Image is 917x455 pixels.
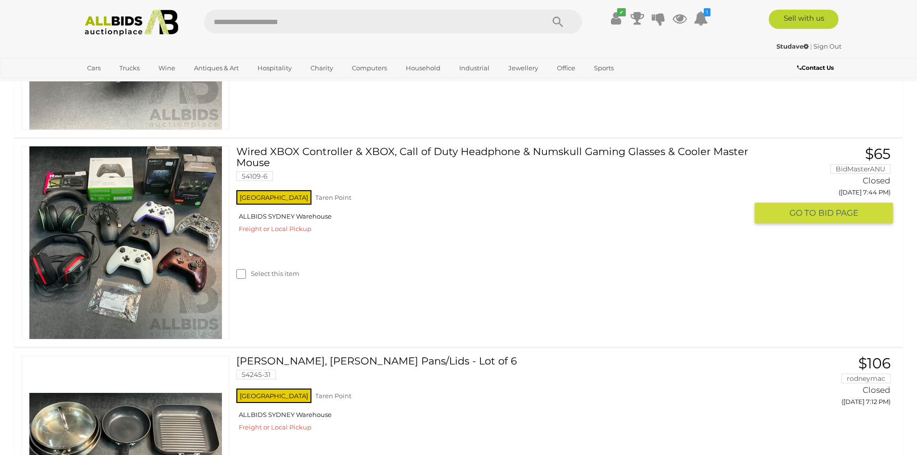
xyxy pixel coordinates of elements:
a: Office [551,60,581,76]
a: 1 [694,10,708,27]
a: Hospitality [251,60,298,76]
a: Sports [588,60,620,76]
div: Freight or Local Pickup [236,223,747,234]
a: Charity [304,60,339,76]
a: Trucks [113,60,146,76]
a: Studave [776,42,810,50]
i: ✔ [617,8,626,16]
a: $65 BidMasterANU Closed ([DATE] 7:44 PM) GO TOBID PAGE [762,146,893,224]
button: GO TOBID PAGE [755,203,893,223]
button: Search [534,10,582,34]
a: Antiques & Art [188,60,245,76]
a: Computers [346,60,393,76]
a: Household [400,60,447,76]
a: Industrial [453,60,496,76]
a: [PERSON_NAME], [PERSON_NAME] Pans/Lids - Lot of 6 54245-31 [244,355,747,387]
span: BID PAGE [818,208,858,219]
img: 54109-6a.jpeg [29,146,222,339]
img: Allbids.com.au [79,10,184,36]
span: | [810,42,812,50]
a: [GEOGRAPHIC_DATA] [81,76,162,92]
a: ✔ [609,10,623,27]
a: Contact Us [797,63,836,73]
a: Cars [81,60,107,76]
span: $65 [865,145,891,163]
b: Contact Us [797,64,834,71]
strong: Studave [776,42,809,50]
a: Sign Out [814,42,841,50]
a: Sell with us [769,10,839,29]
i: 1 [704,8,710,16]
label: Select this item [236,269,299,278]
span: $106 [858,354,891,372]
a: Jewellery [502,60,544,76]
a: $106 rodneymac Closed ([DATE] 7:12 PM) [762,355,893,411]
span: GO TO [789,208,818,219]
a: Wired XBOX Controller & XBOX, Call of Duty Headphone & Numskull Gaming Glasses & Cooler Master Mo... [244,146,747,188]
a: Wine [152,60,181,76]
